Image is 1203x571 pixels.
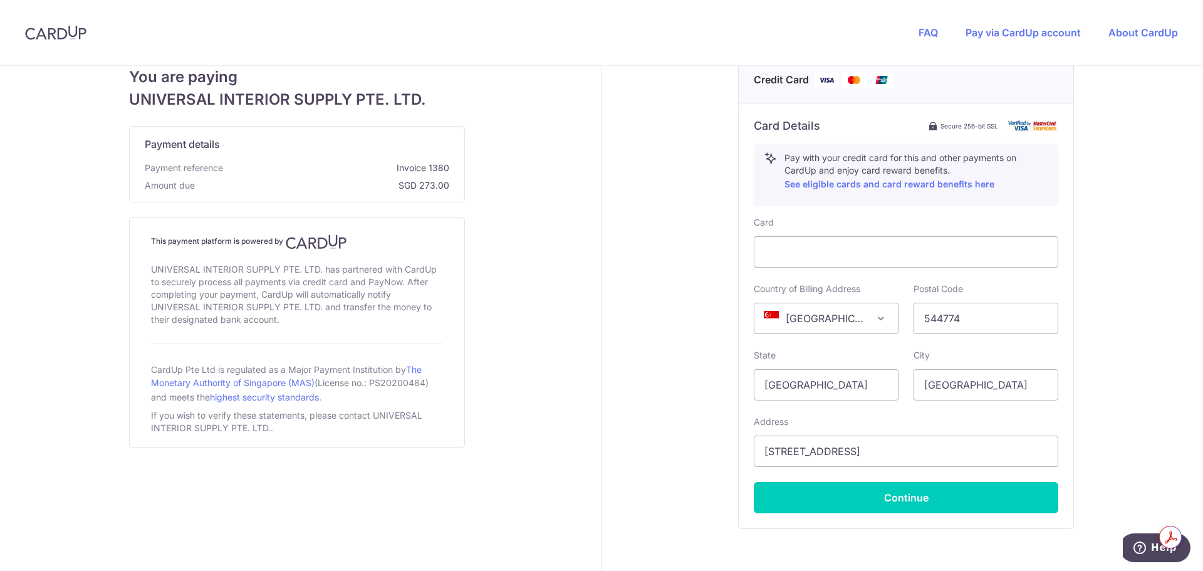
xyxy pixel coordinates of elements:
[151,407,443,437] div: If you wish to verify these statements, please contact UNIVERSAL INTERIOR SUPPLY PTE. LTD..
[764,244,1048,259] iframe: Secure card payment input frame
[228,162,449,174] span: Invoice 1380
[841,72,867,88] img: Mastercard
[210,392,319,402] a: highest security standards
[1008,120,1058,131] img: card secure
[784,152,1048,192] p: Pay with your credit card for this and other payments on CardUp and enjoy card reward benefits.
[1123,533,1190,565] iframe: Opens a widget where you can find more information
[919,26,938,39] a: FAQ
[754,303,898,334] span: Singapore
[914,283,963,295] label: Postal Code
[25,25,86,40] img: CardUp
[151,359,443,407] div: CardUp Pte Ltd is regulated as a Major Payment Institution by (License no.: PS20200484) and meets...
[754,72,809,88] span: Credit Card
[1108,26,1178,39] a: About CardUp
[286,234,347,249] img: CardUp
[869,72,894,88] img: Union Pay
[940,121,998,131] span: Secure 256-bit SSL
[145,179,195,192] span: Amount due
[754,303,898,333] span: Singapore
[129,66,465,88] span: You are paying
[914,303,1058,334] input: Example 123456
[966,26,1081,39] a: Pay via CardUp account
[200,179,449,192] span: SGD 273.00
[145,162,223,174] span: Payment reference
[914,349,930,362] label: City
[754,118,820,134] h6: Card Details
[151,234,443,249] h4: This payment platform is powered by
[151,261,443,328] div: UNIVERSAL INTERIOR SUPPLY PTE. LTD. has partnered with CardUp to securely process all payments vi...
[754,349,776,362] label: State
[754,216,774,229] label: Card
[754,482,1058,513] button: Continue
[784,179,994,189] a: See eligible cards and card reward benefits here
[754,283,860,295] label: Country of Billing Address
[814,72,839,88] img: Visa
[129,88,465,111] span: UNIVERSAL INTERIOR SUPPLY PTE. LTD.
[145,137,220,152] span: Payment details
[754,416,788,428] label: Address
